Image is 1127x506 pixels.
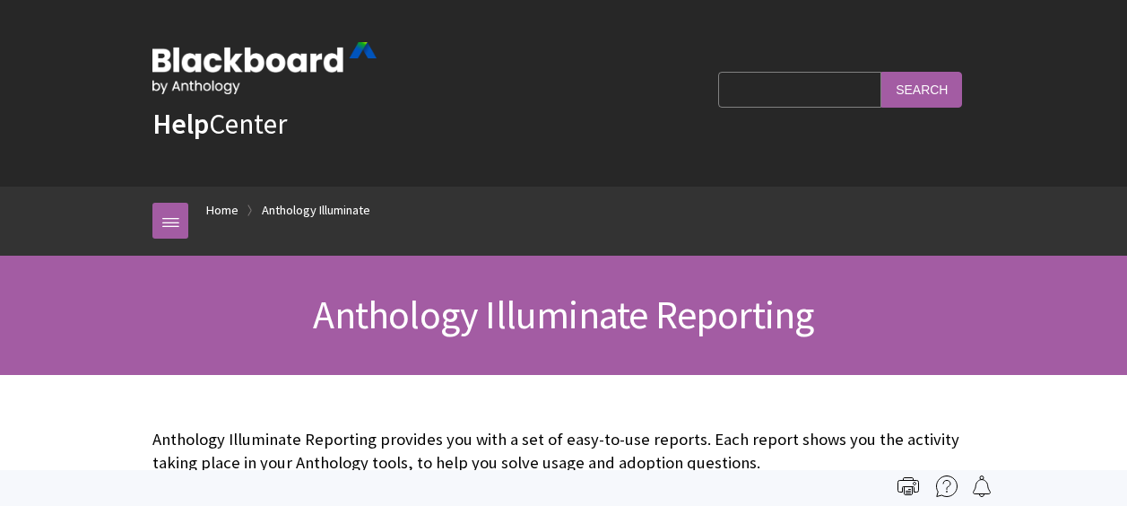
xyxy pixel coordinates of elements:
a: HelpCenter [152,106,287,142]
a: Home [206,199,238,222]
input: Search [881,72,962,107]
img: Print [897,475,919,497]
a: Anthology Illuminate [262,199,370,222]
p: Anthology Illuminate Reporting provides you with a set of easy-to-use reports. Each report shows ... [152,428,975,475]
img: Blackboard by Anthology [152,42,377,94]
span: Anthology Illuminate Reporting [313,290,813,339]
img: Follow this page [971,475,993,497]
img: More help [936,475,958,497]
strong: Help [152,106,209,142]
